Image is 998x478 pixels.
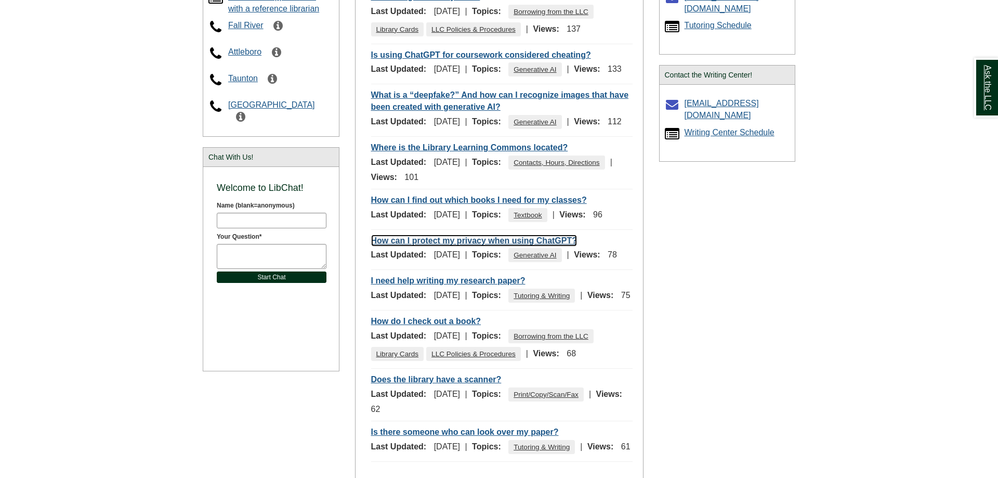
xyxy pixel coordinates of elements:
span: Topics: [472,117,506,126]
span: | [550,210,557,219]
span: Last Updated: [371,291,432,300]
span: Topics: [472,7,506,16]
span: Topics: [472,442,506,451]
span: Last Updated: [371,250,432,259]
span: [DATE] [434,291,460,300]
span: | [586,390,594,398]
span: Views: [574,250,605,259]
a: Taunton [228,74,258,83]
span: | [564,117,572,126]
span: 112 [608,117,622,126]
a: How can I find out which books I need for my classes? [371,194,587,206]
span: | [462,117,469,126]
span: | [564,64,572,73]
iframe: Chat Widget [214,180,329,357]
span: 133 [608,64,622,73]
span: Topics: [472,158,506,166]
span: | [462,7,469,16]
span: 75 [621,291,631,300]
span: [DATE] [434,7,460,16]
span: [DATE] [434,250,460,259]
a: Textbook [512,208,543,222]
a: How do I check out a book? [371,315,481,327]
a: Tutoring Schedule [685,21,752,30]
span: | [462,331,469,340]
span: Last Updated: [371,158,432,166]
span: | [462,250,469,259]
span: Views: [596,390,627,398]
span: Views: [559,210,590,219]
span: [DATE] [434,117,460,126]
span: Views: [574,64,605,73]
span: | [462,291,469,300]
a: What is a “deepfake?” And how can I recognize images that have been created with generative AI? [371,89,629,113]
a: Print/Copy/Scan/Fax [512,387,580,402]
span: | [462,64,469,73]
a: Borrowing from the LLC [512,5,590,19]
a: Does the library have a scanner? [371,373,502,385]
div: Chat Widget [214,180,329,358]
span: 62 [371,405,380,414]
ul: Topics: [508,64,564,73]
span: Topics: [472,250,506,259]
span: 96 [593,210,602,219]
a: Is using ChatGPT for coursework considered cheating? [371,49,591,61]
a: Contacts, Hours, Directions [512,156,601,170]
span: Topics: [472,64,506,73]
span: | [608,158,615,166]
h2: Chat With Us! [208,153,334,161]
ul: Topics: [508,390,586,398]
span: | [462,442,469,451]
a: How can I protect my privacy when using ChatGPT? [371,235,577,247]
ul: Topics: [508,210,549,219]
a: Borrowing from the LLC [512,329,590,343]
span: | [577,291,585,300]
a: [EMAIL_ADDRESS][DOMAIN_NAME] [685,99,759,120]
span: Topics: [472,210,506,219]
ul: Topics: [371,331,596,358]
a: Where is the Library Learning Commons located? [371,141,568,153]
span: Last Updated: [371,331,432,340]
span: 61 [621,442,631,451]
span: | [462,390,469,398]
ul: Topics: [508,117,564,126]
span: Topics: [472,331,506,340]
span: 78 [608,250,617,259]
span: Views: [371,173,402,182]
a: Library Cards [375,347,421,361]
span: Last Updated: [371,7,432,16]
span: Last Updated: [371,64,432,73]
span: | [523,24,531,33]
span: Last Updated: [371,390,432,398]
a: [GEOGRAPHIC_DATA] [228,100,315,109]
span: [DATE] [434,210,460,219]
span: [DATE] [434,64,460,73]
span: 68 [567,349,576,358]
span: Views: [533,349,564,358]
span: Views: [574,117,605,126]
a: Generative AI [512,115,558,129]
a: Attleboro [228,47,261,56]
ul: Topics: [508,291,577,300]
span: Topics: [472,291,506,300]
span: [DATE] [434,331,460,340]
span: Last Updated: [371,210,432,219]
a: I need help writing my research paper? [371,275,526,287]
span: Views: [587,442,619,451]
a: Generative AI [512,62,558,76]
span: | [523,349,531,358]
span: [DATE] [434,390,460,398]
ul: Topics: [508,158,607,166]
span: 137 [567,24,581,33]
a: Library Cards [375,22,421,36]
a: Tutoring & Writing [512,289,571,303]
span: 101 [404,173,418,182]
a: LLC Policies & Procedures [430,347,517,361]
span: | [462,210,469,219]
span: | [462,158,469,166]
a: Fall River [228,21,264,30]
a: Is there someone who can look over my paper? [371,426,559,438]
